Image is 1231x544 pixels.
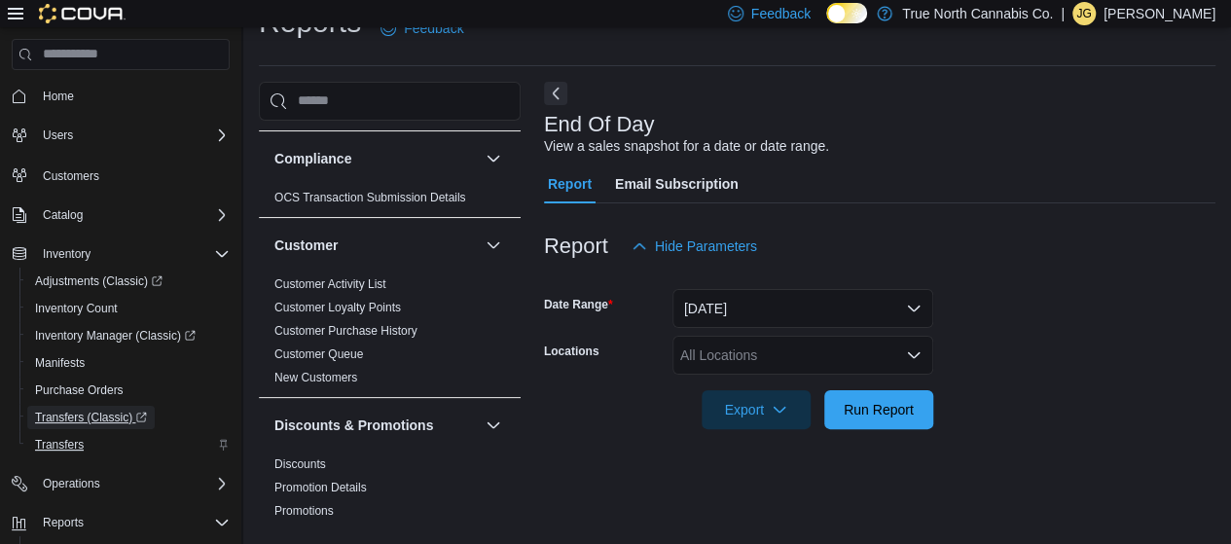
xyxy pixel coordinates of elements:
a: Customer Purchase History [274,324,417,338]
button: Open list of options [906,347,922,363]
button: Reports [35,511,91,534]
a: Transfers [27,433,91,456]
button: Operations [35,472,108,495]
a: Home [35,85,82,108]
span: Users [35,124,230,147]
span: Purchase Orders [27,379,230,402]
a: Feedback [373,9,471,48]
span: New Customers [274,370,357,385]
span: Promotion Details [274,480,367,495]
span: Operations [43,476,100,491]
span: Email Subscription [615,164,739,203]
span: Transfers [35,437,84,453]
button: Catalog [35,203,91,227]
a: Inventory Count [27,297,126,320]
span: Feedback [751,4,811,23]
a: Customer Loyalty Points [274,301,401,314]
a: Adjustments (Classic) [19,268,237,295]
button: Export [702,390,811,429]
button: Users [35,124,81,147]
input: Dark Mode [826,3,867,23]
div: Customer [259,272,521,397]
button: Inventory Count [19,295,237,322]
span: Home [35,84,230,108]
h3: Report [544,235,608,258]
button: Customer [482,234,505,257]
a: Inventory Manager (Classic) [19,322,237,349]
button: Catalog [4,201,237,229]
h3: Compliance [274,149,351,168]
span: Catalog [43,207,83,223]
span: Customer Purchase History [274,323,417,339]
span: Reports [35,511,230,534]
button: Operations [4,470,237,497]
span: Customer Activity List [274,276,386,292]
h3: Discounts & Promotions [274,416,433,435]
img: Cova [39,4,126,23]
a: Transfers (Classic) [19,404,237,431]
span: Manifests [35,355,85,371]
span: Dark Mode [826,23,827,24]
a: Customers [35,164,107,188]
a: Customer Activity List [274,277,386,291]
span: Reports [43,515,84,530]
button: Inventory [4,240,237,268]
button: Discounts & Promotions [274,416,478,435]
span: Hide Parameters [655,236,757,256]
a: Discounts [274,457,326,471]
button: Compliance [274,149,478,168]
a: Inventory Manager (Classic) [27,324,203,347]
div: View a sales snapshot for a date or date range. [544,136,829,157]
span: Transfers (Classic) [35,410,147,425]
button: Next [544,82,567,105]
span: Customer Queue [274,346,363,362]
span: Promotions [274,503,334,519]
a: Manifests [27,351,92,375]
span: Export [713,390,799,429]
span: Purchase Orders [35,382,124,398]
div: Jessica Gallant [1072,2,1096,25]
button: Manifests [19,349,237,377]
span: Inventory [43,246,91,262]
span: JG [1076,2,1091,25]
p: | [1061,2,1065,25]
button: Hide Parameters [624,227,765,266]
span: Inventory Count [27,297,230,320]
button: Inventory [35,242,98,266]
span: Run Report [844,400,914,419]
a: Purchase Orders [27,379,131,402]
label: Locations [544,344,599,359]
span: Customers [43,168,99,184]
button: Run Report [824,390,933,429]
button: Transfers [19,431,237,458]
span: Customers [35,163,230,187]
span: Adjustments (Classic) [35,273,163,289]
label: Date Range [544,297,613,312]
button: Home [4,82,237,110]
span: Inventory Count [35,301,118,316]
span: Home [43,89,74,104]
span: Inventory [35,242,230,266]
span: Transfers (Classic) [27,406,230,429]
button: Compliance [482,147,505,170]
a: Adjustments (Classic) [27,270,170,293]
span: Transfers [27,433,230,456]
button: Customers [4,161,237,189]
span: Inventory Manager (Classic) [35,328,196,344]
span: Users [43,127,73,143]
div: Compliance [259,186,521,217]
a: Promotion Details [274,481,367,494]
span: OCS Transaction Submission Details [274,190,466,205]
button: Customer [274,236,478,255]
span: Inventory Manager (Classic) [27,324,230,347]
span: Manifests [27,351,230,375]
span: Operations [35,472,230,495]
a: Promotions [274,504,334,518]
span: Discounts [274,456,326,472]
span: Report [548,164,592,203]
span: Feedback [404,18,463,38]
a: Transfers (Classic) [27,406,155,429]
a: OCS Transaction Submission Details [274,191,466,204]
span: Catalog [35,203,230,227]
p: True North Cannabis Co. [902,2,1053,25]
